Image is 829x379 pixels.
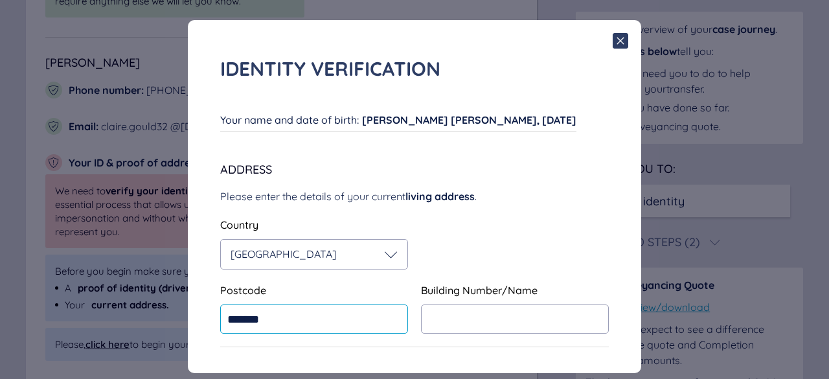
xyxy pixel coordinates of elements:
[231,247,336,260] span: [GEOGRAPHIC_DATA]
[220,189,609,204] div: Please enter the details of your current .
[421,284,538,297] span: Building Number/Name
[220,218,258,231] span: Country
[362,113,576,126] span: [PERSON_NAME] [PERSON_NAME], [DATE]
[405,190,475,203] span: living address
[220,162,272,177] span: Address
[220,113,359,126] span: Your name and date of birth :
[220,284,266,297] span: Postcode
[220,56,440,81] span: Identity verification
